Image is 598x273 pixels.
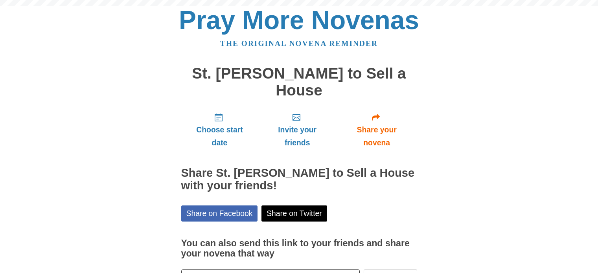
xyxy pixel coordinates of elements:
[181,238,417,258] h3: You can also send this link to your friends and share your novena that way
[261,205,327,222] a: Share on Twitter
[266,123,328,149] span: Invite your friends
[189,123,250,149] span: Choose start date
[181,167,417,192] h2: Share St. [PERSON_NAME] to Sell a House with your friends!
[179,5,419,35] a: Pray More Novenas
[258,106,336,153] a: Invite your friends
[181,65,417,99] h1: St. [PERSON_NAME] to Sell a House
[344,123,409,149] span: Share your novena
[220,39,378,48] a: The original novena reminder
[181,106,258,153] a: Choose start date
[337,106,417,153] a: Share your novena
[181,205,258,222] a: Share on Facebook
